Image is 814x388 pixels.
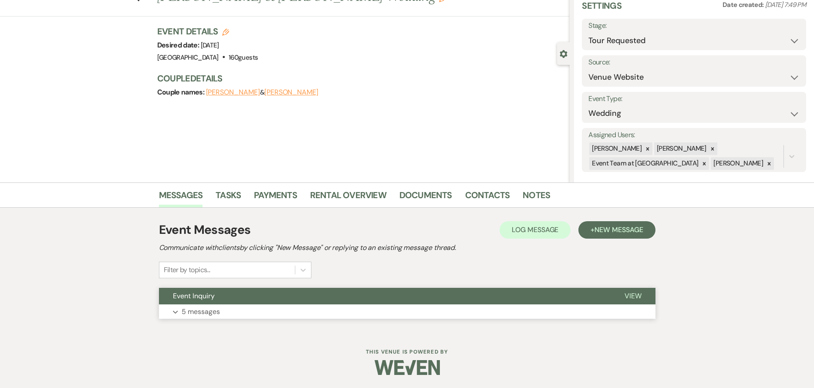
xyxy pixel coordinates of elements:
label: Event Type: [588,93,800,105]
span: New Message [594,225,643,234]
span: [GEOGRAPHIC_DATA] [157,53,219,62]
div: Event Team at [GEOGRAPHIC_DATA] [589,157,699,170]
span: Couple names: [157,88,206,97]
span: Event Inquiry [173,291,215,300]
button: Close lead details [560,49,567,57]
a: Payments [254,188,297,207]
h2: Communicate with clients by clicking "New Message" or replying to an existing message thread. [159,243,655,253]
span: Log Message [512,225,558,234]
img: Weven Logo [375,352,440,383]
button: +New Message [578,221,655,239]
button: Log Message [500,221,571,239]
a: Rental Overview [310,188,386,207]
div: Filter by topics... [164,265,210,275]
div: [PERSON_NAME] [711,157,764,170]
span: [DATE] [201,41,219,50]
span: View [625,291,642,300]
span: Date created: [723,0,765,9]
span: [DATE] 7:49 PM [765,0,806,9]
span: & [206,88,318,97]
a: Notes [523,188,550,207]
button: [PERSON_NAME] [206,89,260,96]
button: Event Inquiry [159,288,611,304]
div: [PERSON_NAME] [654,142,708,155]
a: Contacts [465,188,510,207]
h3: Couple Details [157,72,561,84]
a: Documents [399,188,452,207]
label: Stage: [588,20,800,32]
label: Assigned Users: [588,129,800,142]
a: Tasks [216,188,241,207]
p: 5 messages [182,306,220,317]
label: Source: [588,56,800,69]
h3: Event Details [157,25,258,37]
button: [PERSON_NAME] [264,89,318,96]
span: 160 guests [229,53,258,62]
a: Messages [159,188,203,207]
button: 5 messages [159,304,655,319]
button: View [611,288,655,304]
span: Desired date: [157,40,201,50]
h1: Event Messages [159,221,251,239]
div: [PERSON_NAME] [589,142,643,155]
